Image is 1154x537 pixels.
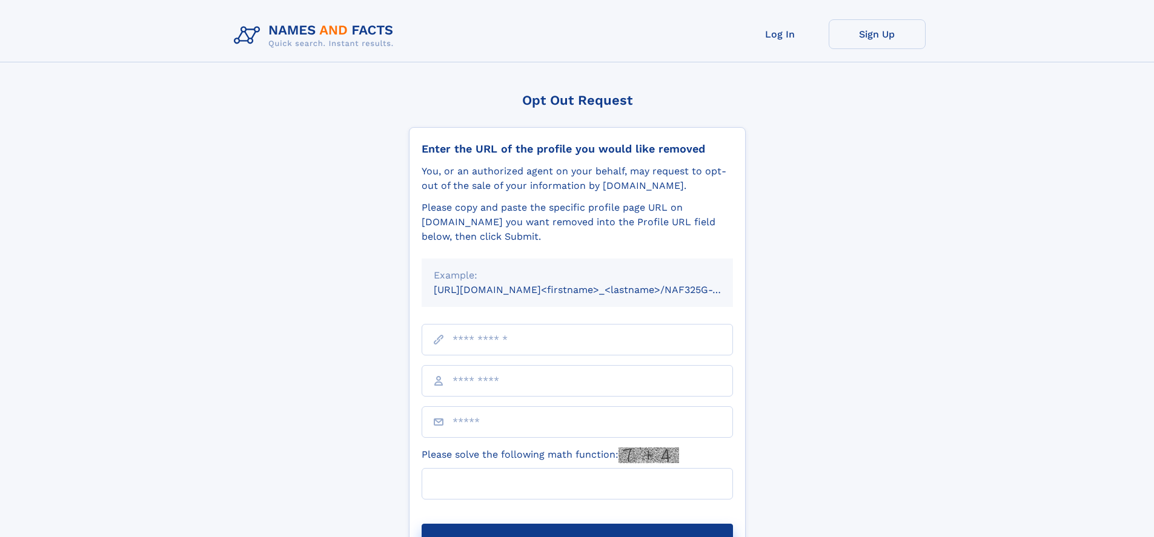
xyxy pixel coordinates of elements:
[829,19,926,49] a: Sign Up
[409,93,746,108] div: Opt Out Request
[434,268,721,283] div: Example:
[732,19,829,49] a: Log In
[422,142,733,156] div: Enter the URL of the profile you would like removed
[434,284,756,295] small: [URL][DOMAIN_NAME]<firstname>_<lastname>/NAF325G-xxxxxxxx
[422,200,733,244] div: Please copy and paste the specific profile page URL on [DOMAIN_NAME] you want removed into the Pr...
[422,164,733,193] div: You, or an authorized agent on your behalf, may request to opt-out of the sale of your informatio...
[422,447,679,463] label: Please solve the following math function:
[229,19,403,52] img: Logo Names and Facts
